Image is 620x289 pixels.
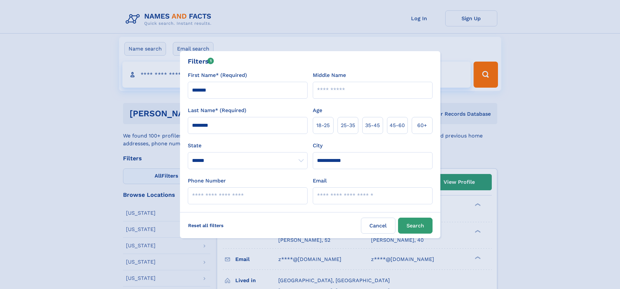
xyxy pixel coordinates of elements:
[313,71,346,79] label: Middle Name
[188,107,246,114] label: Last Name* (Required)
[188,71,247,79] label: First Name* (Required)
[341,122,355,129] span: 25‑35
[188,177,226,185] label: Phone Number
[313,107,322,114] label: Age
[313,177,327,185] label: Email
[361,218,395,234] label: Cancel
[313,142,323,150] label: City
[390,122,405,129] span: 45‑60
[316,122,330,129] span: 18‑25
[184,218,228,233] label: Reset all filters
[188,142,308,150] label: State
[188,56,214,66] div: Filters
[398,218,433,234] button: Search
[417,122,427,129] span: 60+
[365,122,380,129] span: 35‑45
